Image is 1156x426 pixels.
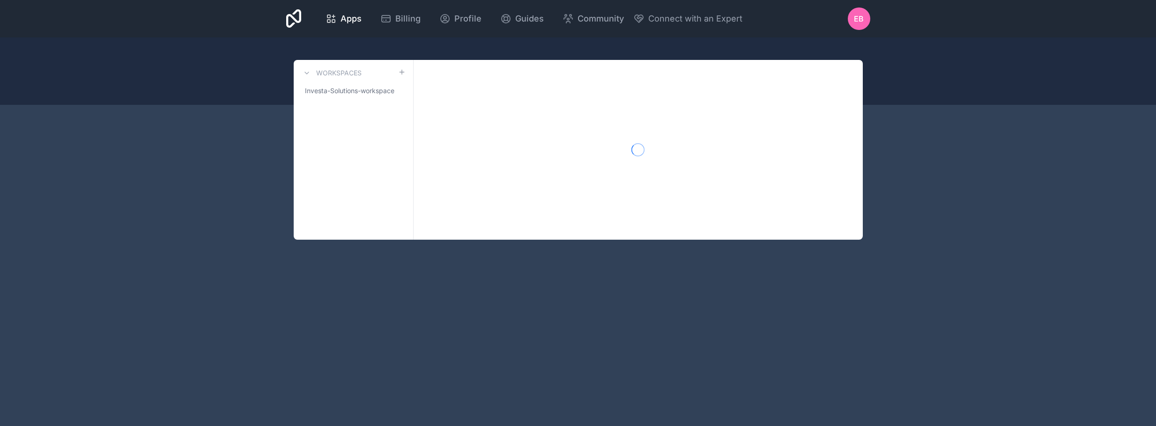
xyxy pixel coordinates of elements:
span: Profile [454,12,482,25]
span: Investa-Solutions-workspace [305,86,394,95]
a: Profile [432,8,489,29]
span: EB [854,13,864,24]
span: Billing [395,12,421,25]
span: Guides [515,12,544,25]
a: Billing [373,8,428,29]
h3: Workspaces [316,68,362,78]
a: Community [555,8,631,29]
a: Workspaces [301,67,362,79]
span: Connect with an Expert [648,12,742,25]
span: Apps [341,12,362,25]
a: Investa-Solutions-workspace [301,82,406,99]
a: Apps [318,8,369,29]
span: Community [578,12,624,25]
button: Connect with an Expert [633,12,742,25]
a: Guides [493,8,551,29]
